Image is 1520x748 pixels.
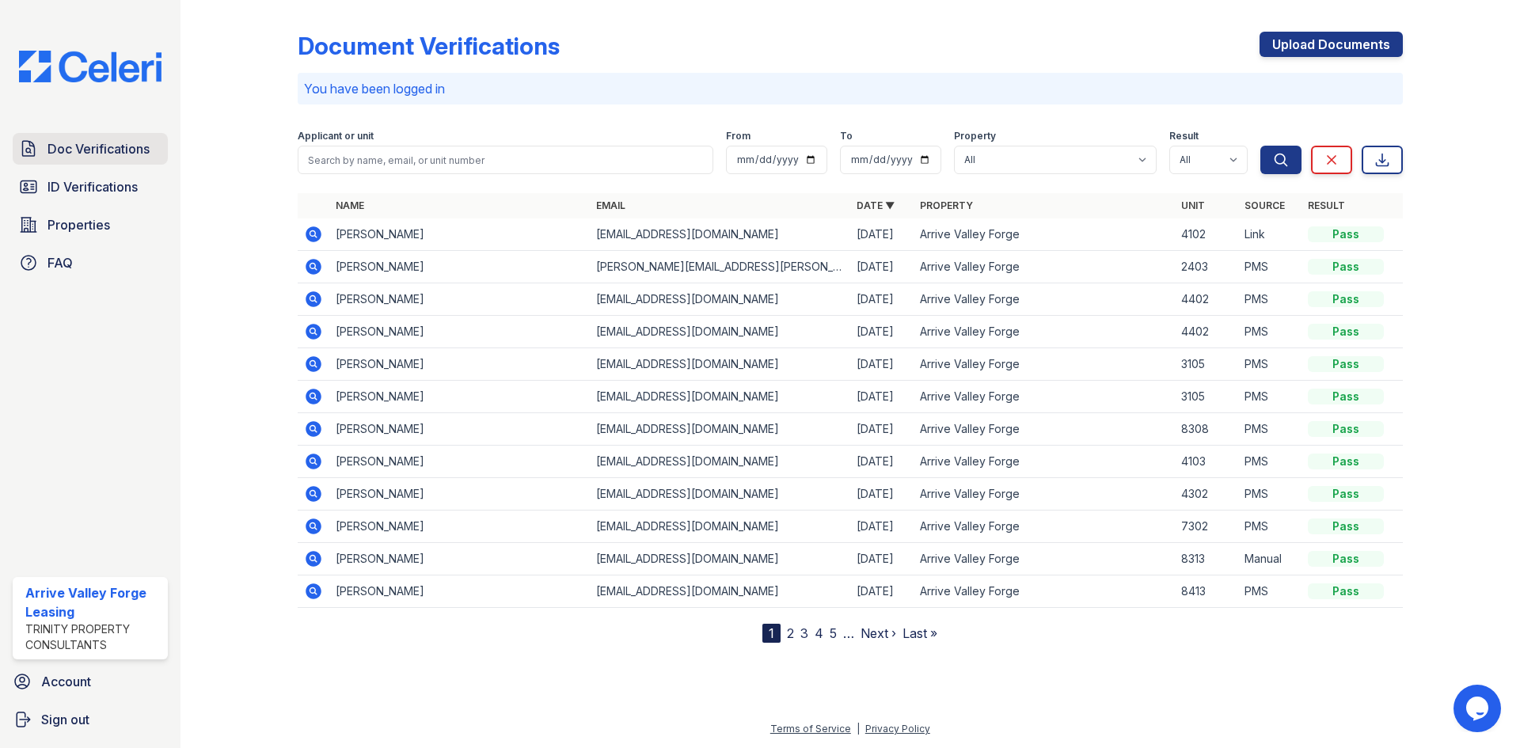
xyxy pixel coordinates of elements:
span: ID Verifications [47,177,138,196]
div: Pass [1308,486,1384,502]
td: Manual [1238,543,1301,575]
td: Arrive Valley Forge [914,283,1174,316]
a: Last » [902,625,937,641]
div: Pass [1308,226,1384,242]
td: Arrive Valley Forge [914,348,1174,381]
td: Link [1238,218,1301,251]
label: Applicant or unit [298,130,374,142]
label: From [726,130,750,142]
td: Arrive Valley Forge [914,251,1174,283]
td: Arrive Valley Forge [914,381,1174,413]
div: | [857,723,860,735]
td: [DATE] [850,283,914,316]
span: FAQ [47,253,73,272]
td: Arrive Valley Forge [914,413,1174,446]
iframe: chat widget [1453,685,1504,732]
td: 4302 [1175,478,1238,511]
td: 8308 [1175,413,1238,446]
td: PMS [1238,478,1301,511]
td: [PERSON_NAME] [329,413,590,446]
td: 8413 [1175,575,1238,608]
td: [DATE] [850,511,914,543]
td: [EMAIL_ADDRESS][DOMAIN_NAME] [590,218,850,251]
td: 3105 [1175,348,1238,381]
div: Pass [1308,454,1384,469]
span: Doc Verifications [47,139,150,158]
a: Date ▼ [857,199,895,211]
td: Arrive Valley Forge [914,316,1174,348]
td: 2403 [1175,251,1238,283]
td: [PERSON_NAME][EMAIL_ADDRESS][PERSON_NAME][DOMAIN_NAME] [590,251,850,283]
div: Trinity Property Consultants [25,621,161,653]
td: [EMAIL_ADDRESS][DOMAIN_NAME] [590,283,850,316]
td: [PERSON_NAME] [329,381,590,413]
td: Arrive Valley Forge [914,511,1174,543]
label: Property [954,130,996,142]
div: Document Verifications [298,32,560,60]
td: 4102 [1175,218,1238,251]
a: Upload Documents [1260,32,1403,57]
td: [EMAIL_ADDRESS][DOMAIN_NAME] [590,446,850,478]
td: PMS [1238,511,1301,543]
td: PMS [1238,413,1301,446]
td: [EMAIL_ADDRESS][DOMAIN_NAME] [590,543,850,575]
td: [PERSON_NAME] [329,348,590,381]
td: Arrive Valley Forge [914,575,1174,608]
td: [DATE] [850,543,914,575]
td: [DATE] [850,575,914,608]
td: 4402 [1175,316,1238,348]
a: Name [336,199,364,211]
td: PMS [1238,381,1301,413]
a: Doc Verifications [13,133,168,165]
a: Properties [13,209,168,241]
td: 8313 [1175,543,1238,575]
a: Email [596,199,625,211]
img: CE_Logo_Blue-a8612792a0a2168367f1c8372b55b34899dd931a85d93a1a3d3e32e68fde9ad4.png [6,51,174,82]
div: Pass [1308,518,1384,534]
td: [PERSON_NAME] [329,283,590,316]
td: [DATE] [850,381,914,413]
a: Privacy Policy [865,723,930,735]
td: 4402 [1175,283,1238,316]
td: PMS [1238,316,1301,348]
td: 7302 [1175,511,1238,543]
label: Result [1169,130,1199,142]
td: [PERSON_NAME] [329,478,590,511]
td: [PERSON_NAME] [329,446,590,478]
span: … [843,624,854,643]
div: Arrive Valley Forge Leasing [25,583,161,621]
a: 4 [815,625,823,641]
td: 3105 [1175,381,1238,413]
div: Pass [1308,291,1384,307]
td: PMS [1238,348,1301,381]
div: 1 [762,624,781,643]
a: Sign out [6,704,174,735]
td: [DATE] [850,348,914,381]
td: Arrive Valley Forge [914,478,1174,511]
a: Source [1244,199,1285,211]
td: Arrive Valley Forge [914,543,1174,575]
td: [EMAIL_ADDRESS][DOMAIN_NAME] [590,348,850,381]
a: 2 [787,625,794,641]
a: Result [1308,199,1345,211]
td: [PERSON_NAME] [329,575,590,608]
div: Pass [1308,356,1384,372]
div: Pass [1308,583,1384,599]
td: PMS [1238,446,1301,478]
td: [EMAIL_ADDRESS][DOMAIN_NAME] [590,413,850,446]
div: Pass [1308,421,1384,437]
span: Sign out [41,710,89,729]
td: [DATE] [850,446,914,478]
input: Search by name, email, or unit number [298,146,713,174]
td: PMS [1238,575,1301,608]
label: To [840,130,853,142]
td: [EMAIL_ADDRESS][DOMAIN_NAME] [590,575,850,608]
a: Property [920,199,973,211]
div: Pass [1308,389,1384,404]
div: Pass [1308,324,1384,340]
td: Arrive Valley Forge [914,446,1174,478]
div: Pass [1308,259,1384,275]
td: [EMAIL_ADDRESS][DOMAIN_NAME] [590,511,850,543]
a: ID Verifications [13,171,168,203]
